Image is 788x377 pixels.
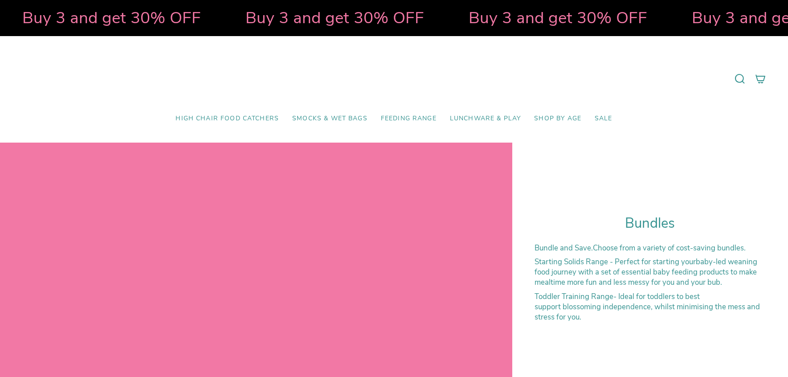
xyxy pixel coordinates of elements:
span: Feeding Range [381,115,437,123]
span: baby-led weaning food journey with a set of essential baby feeding products to make mealtime more... [535,257,757,287]
strong: Buy 3 and get 30% OFF [22,7,200,29]
strong: Starting Solids Range [535,257,608,267]
a: High Chair Food Catchers [169,108,286,129]
p: - Ideal for toddlers to best support blossoming independence, whilst minimising the mess and stre... [535,291,766,322]
a: Smocks & Wet Bags [286,108,374,129]
span: Shop by Age [534,115,581,123]
strong: Toddler Training Range [535,291,613,302]
h1: Bundles [535,215,766,232]
a: Shop by Age [527,108,588,129]
p: - Perfect for starting your [535,257,766,287]
span: High Chair Food Catchers [176,115,279,123]
span: Smocks & Wet Bags [292,115,367,123]
strong: Buy 3 and get 30% OFF [468,7,647,29]
a: SALE [588,108,619,129]
a: Mumma’s Little Helpers [317,49,471,108]
a: Feeding Range [374,108,443,129]
span: Lunchware & Play [450,115,521,123]
strong: Bundle and Save. [535,243,593,253]
strong: Buy 3 and get 30% OFF [245,7,424,29]
a: Lunchware & Play [443,108,527,129]
p: Choose from a variety of cost-saving bundles. [535,243,766,253]
span: SALE [595,115,612,123]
